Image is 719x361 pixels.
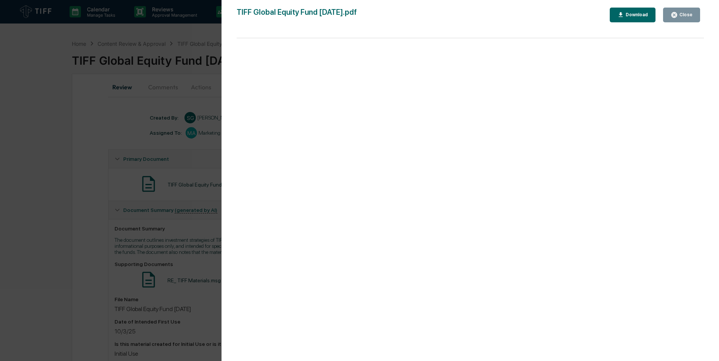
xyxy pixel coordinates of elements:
iframe: Open customer support [695,336,715,356]
button: Close [663,8,700,22]
button: Download [610,8,656,22]
div: Close [678,12,693,17]
div: TIFF Global Equity Fund [DATE].pdf [237,8,357,22]
div: Download [624,12,648,17]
